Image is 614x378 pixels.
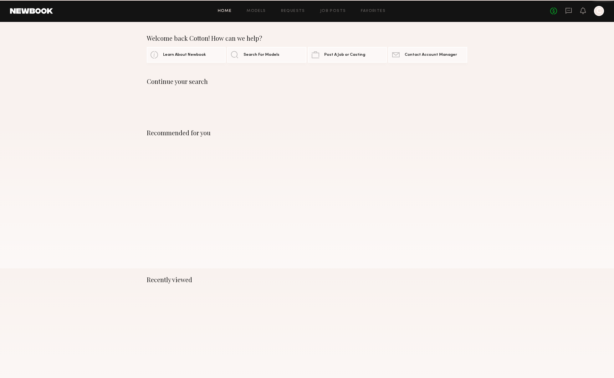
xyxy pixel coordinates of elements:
[405,53,457,57] span: Contact Account Manager
[247,9,266,13] a: Models
[163,53,206,57] span: Learn About Newbook
[324,53,365,57] span: Post A Job or Casting
[243,53,279,57] span: Search For Models
[361,9,386,13] a: Favorites
[147,129,467,137] div: Recommended for you
[594,6,604,16] a: C
[281,9,305,13] a: Requests
[218,9,232,13] a: Home
[147,47,226,63] a: Learn About Newbook
[308,47,387,63] a: Post A Job or Casting
[147,78,467,85] div: Continue your search
[388,47,467,63] a: Contact Account Manager
[227,47,306,63] a: Search For Models
[147,276,467,283] div: Recently viewed
[320,9,346,13] a: Job Posts
[147,34,467,42] div: Welcome back Cotton! How can we help?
